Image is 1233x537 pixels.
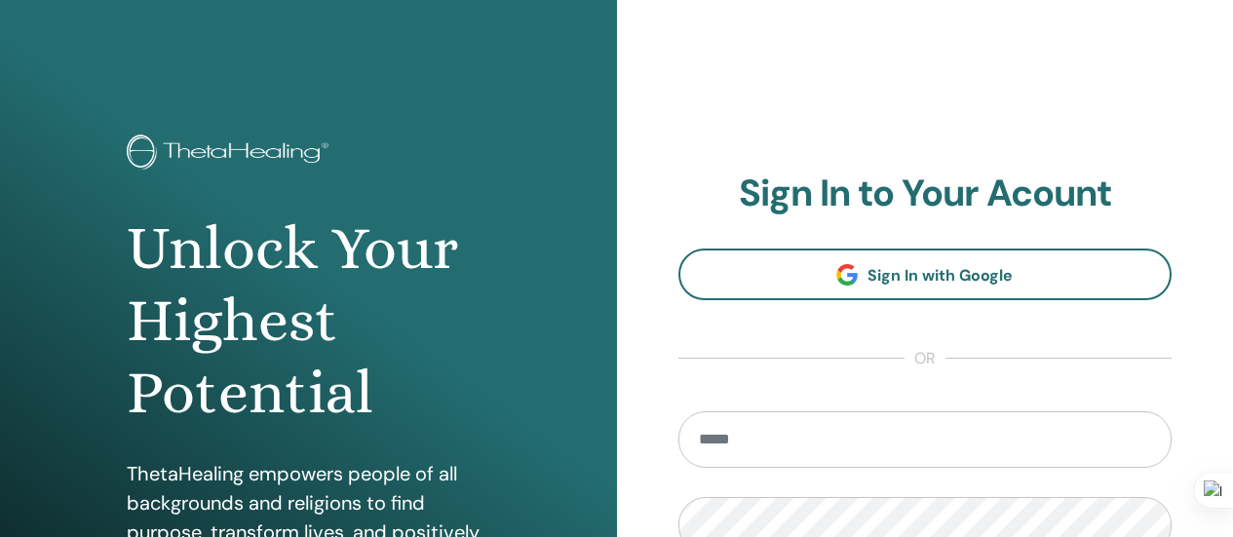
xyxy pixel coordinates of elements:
h2: Sign In to Your Acount [678,172,1173,216]
span: or [905,347,945,370]
span: Sign In with Google [867,265,1013,286]
h1: Unlock Your Highest Potential [127,212,489,430]
a: Sign In with Google [678,249,1173,300]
